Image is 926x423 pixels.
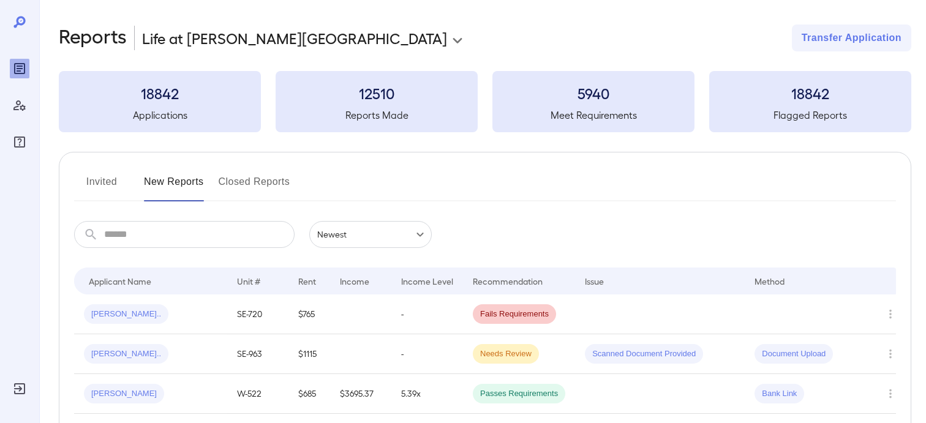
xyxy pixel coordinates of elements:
td: - [391,294,463,334]
td: SE-963 [227,334,288,374]
td: $765 [288,294,330,334]
span: Passes Requirements [473,388,565,400]
button: Closed Reports [219,172,290,201]
h5: Applications [59,108,261,122]
button: Invited [74,172,129,201]
div: Applicant Name [89,274,151,288]
span: [PERSON_NAME] [84,388,164,400]
button: Row Actions [881,304,900,324]
td: $3695.37 [330,374,391,414]
div: Recommendation [473,274,543,288]
h3: 5940 [492,83,694,103]
td: $685 [288,374,330,414]
h3: 12510 [276,83,478,103]
span: [PERSON_NAME].. [84,348,168,360]
td: 5.39x [391,374,463,414]
button: Transfer Application [792,24,911,51]
div: Income Level [401,274,453,288]
summary: 18842Applications12510Reports Made5940Meet Requirements18842Flagged Reports [59,71,911,132]
div: Issue [585,274,604,288]
div: Unit # [237,274,260,288]
div: Method [755,274,785,288]
div: Income [340,274,369,288]
button: New Reports [144,172,204,201]
div: Log Out [10,379,29,399]
h3: 18842 [709,83,911,103]
span: Needs Review [473,348,539,360]
td: $1115 [288,334,330,374]
h2: Reports [59,24,127,51]
button: Row Actions [881,344,900,364]
div: Rent [298,274,318,288]
p: Life at [PERSON_NAME][GEOGRAPHIC_DATA] [142,28,447,48]
span: Fails Requirements [473,309,556,320]
span: [PERSON_NAME].. [84,309,168,320]
td: SE-720 [227,294,288,334]
span: Bank Link [755,388,804,400]
h3: 18842 [59,83,261,103]
td: - [391,334,463,374]
div: FAQ [10,132,29,152]
span: Scanned Document Provided [585,348,703,360]
h5: Meet Requirements [492,108,694,122]
h5: Flagged Reports [709,108,911,122]
div: Reports [10,59,29,78]
div: Newest [309,221,432,248]
button: Row Actions [881,384,900,403]
div: Manage Users [10,95,29,115]
span: Document Upload [755,348,833,360]
td: W-522 [227,374,288,414]
h5: Reports Made [276,108,478,122]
